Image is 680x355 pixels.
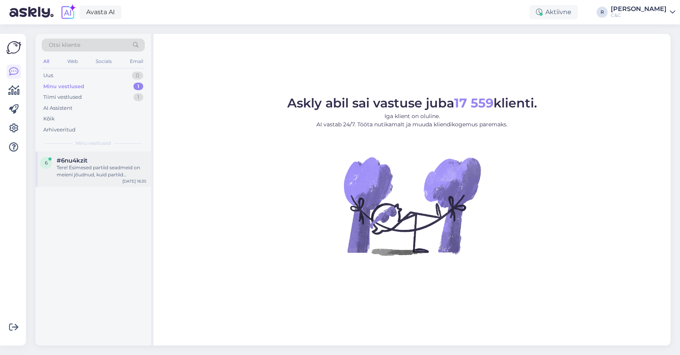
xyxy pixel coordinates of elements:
div: [PERSON_NAME] [611,6,667,12]
div: Web [66,56,79,67]
div: Minu vestlused [43,83,84,91]
div: 1 [133,83,143,91]
b: 17 559 [454,95,493,111]
div: Aktiivne [530,5,578,19]
a: Avasta AI [79,6,122,19]
div: 0 [132,72,143,80]
span: Askly abil sai vastuse juba klienti. [287,95,537,111]
div: 1 [133,93,143,101]
div: Uus [43,72,53,80]
div: Email [128,56,145,67]
span: Otsi kliente [49,41,80,49]
div: R [597,7,608,18]
span: Minu vestlused [76,140,111,147]
img: Askly Logo [6,40,21,55]
span: 6 [45,160,48,166]
img: explore-ai [60,4,76,20]
p: Iga klient on oluline. AI vastab 24/7. Tööta nutikamalt ja muuda kliendikogemus paremaks. [287,112,537,129]
div: Kõik [43,115,55,123]
div: C&C [611,12,667,18]
div: Tere! Esimesed partiid seadmeid on meieni jõudnud, kuid partiid sisaldavad endiselt [PERSON_NAME]... [57,164,146,178]
div: Socials [94,56,113,67]
div: Arhiveeritud [43,126,76,134]
div: [DATE] 16:35 [122,178,146,184]
a: [PERSON_NAME]C&C [611,6,675,18]
div: All [42,56,51,67]
img: No Chat active [341,135,483,277]
div: AI Assistent [43,104,72,112]
div: Tiimi vestlused [43,93,82,101]
span: #6nu4kzit [57,157,87,164]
